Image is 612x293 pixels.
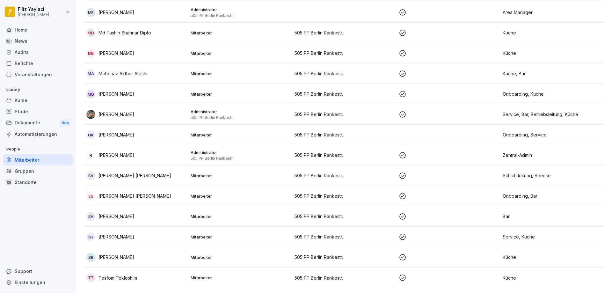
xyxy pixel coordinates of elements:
[191,214,290,219] p: Mitarbeiter
[98,233,134,240] p: [PERSON_NAME]
[503,172,602,179] p: Schichtleitung, Service
[503,50,602,56] p: Küche
[3,84,73,95] p: Library
[191,156,290,161] p: 505 PP Berlin Rankestr.
[3,106,73,117] a: Pfade
[191,275,290,281] p: Mitarbeiter
[191,234,290,240] p: Mitarbeiter
[98,254,134,260] p: [PERSON_NAME]
[191,30,290,36] p: Mitarbeiter
[86,49,95,58] div: MB
[295,193,394,199] p: 505 PP Berlin Rankestr.
[98,9,134,16] p: [PERSON_NAME]
[98,29,151,36] p: Md Tashin Shahriar Dipto
[3,266,73,277] div: Support
[295,70,394,77] p: 505 PP Berlin Rankestr.
[295,111,394,118] p: 505 PP Berlin Rankestr.
[3,95,73,106] a: Kurse
[98,152,134,158] p: [PERSON_NAME]
[3,154,73,165] a: Mitarbeiter
[3,128,73,140] a: Automatisierungen
[86,8,95,17] div: MS
[86,90,95,99] div: MQ
[98,172,171,179] p: [PERSON_NAME] [PERSON_NAME]
[295,172,394,179] p: 505 PP Berlin Rankestr.
[191,173,290,179] p: Mitarbeiter
[191,7,290,12] p: Administrator
[86,130,95,139] div: OK
[3,277,73,288] a: Einstellungen
[98,111,134,118] p: [PERSON_NAME]
[98,50,134,56] p: [PERSON_NAME]
[191,71,290,77] p: Mitarbeiter
[86,28,95,37] div: MD
[98,213,134,220] p: [PERSON_NAME]
[3,24,73,35] a: Home
[191,13,290,18] p: 505 PP Berlin Rankestr.
[295,254,394,260] p: 505 PP Berlin Rankestr.
[86,69,95,78] div: MA
[3,117,73,129] div: Dokumente
[503,213,602,220] p: Bar
[18,7,49,12] p: Filiz Yaylaci
[503,275,602,281] p: Küche
[3,117,73,129] a: DokumenteNew
[3,177,73,188] a: Standorte
[86,273,95,282] div: TT
[86,212,95,221] div: SA
[191,91,290,97] p: Mitarbeiter
[86,232,95,241] div: SK
[3,35,73,47] a: News
[295,213,394,220] p: 505 PP Berlin Rankestr.
[503,254,602,260] p: Küche
[98,91,134,97] p: [PERSON_NAME]
[3,47,73,58] a: Audits
[191,150,290,155] p: Administrator
[18,12,49,17] p: [PERSON_NAME]
[295,275,394,281] p: 505 PP Berlin Rankestr.
[86,253,95,262] div: SB
[295,91,394,97] p: 505 PP Berlin Rankestr.
[503,91,602,97] p: Onboarding, Küche
[295,29,394,36] p: 505 PP Berlin Rankestr.
[86,151,95,160] div: R
[60,119,71,127] div: New
[191,132,290,138] p: Mitarbeiter
[503,70,602,77] p: Küche, Bar
[295,233,394,240] p: 505 PP Berlin Rankestr.
[3,165,73,177] a: Gruppen
[3,144,73,154] p: People
[295,131,394,138] p: 505 PP Berlin Rankestr.
[86,110,95,119] img: fsplx86vwbgpwt6k77iu5744.png
[503,29,602,36] p: Küche
[503,193,602,199] p: Onboarding, Bar
[3,58,73,69] a: Berichte
[191,254,290,260] p: Mitarbeiter
[503,152,602,158] p: Zentral-Admin
[295,152,394,158] p: 505 PP Berlin Rankestr.
[3,69,73,80] a: Veranstaltungen
[191,50,290,56] p: Mitarbeiter
[191,115,290,120] p: 505 PP Berlin Rankestr.
[503,111,602,118] p: Service, Bar, Betriebsleitung, Küche
[98,193,171,199] p: [PERSON_NAME] [PERSON_NAME]
[503,233,602,240] p: Service, Küche
[86,171,95,180] div: SA
[191,193,290,199] p: Mitarbeiter
[295,50,394,56] p: 505 PP Berlin Rankestr.
[98,275,137,281] p: Tesfom Tekleshim
[191,109,290,114] p: Administrator
[503,9,602,16] p: Area Manager
[503,131,602,138] p: Onboarding, Service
